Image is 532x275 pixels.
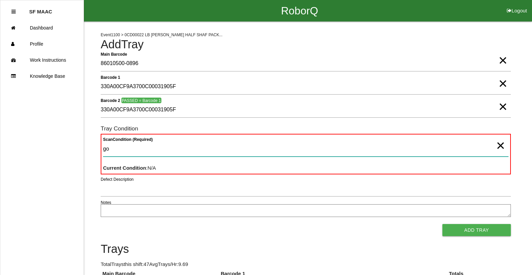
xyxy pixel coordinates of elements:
[0,36,84,52] a: Profile
[121,98,161,103] span: PASSED = Barcode 1
[442,224,511,236] button: Add Tray
[496,132,505,146] span: Clear Input
[101,33,223,37] span: Event 1100 > 0CD00022 LB [PERSON_NAME] HALF SHAF PACK...
[101,75,120,79] b: Barcode 1
[11,4,16,20] div: Close
[101,261,511,268] p: Total Trays this shift: 47 Avg Trays /Hr: 9.69
[101,125,511,132] h6: Tray Condition
[103,137,153,142] b: Scan Condition (Required)
[498,93,507,107] span: Clear Input
[101,200,111,206] label: Notes
[101,243,511,256] h4: Trays
[498,70,507,84] span: Clear Input
[101,176,134,182] label: Defect Description
[498,47,507,60] span: Clear Input
[101,52,127,56] b: Main Barcode
[29,4,52,14] p: SF MAAC
[0,20,84,36] a: Dashboard
[0,68,84,84] a: Knowledge Base
[101,56,511,71] input: Required
[103,165,146,171] b: Current Condition
[101,38,511,51] h4: Add Tray
[103,165,156,171] span: : N/A
[101,98,120,103] b: Barcode 2
[0,52,84,68] a: Work Instructions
